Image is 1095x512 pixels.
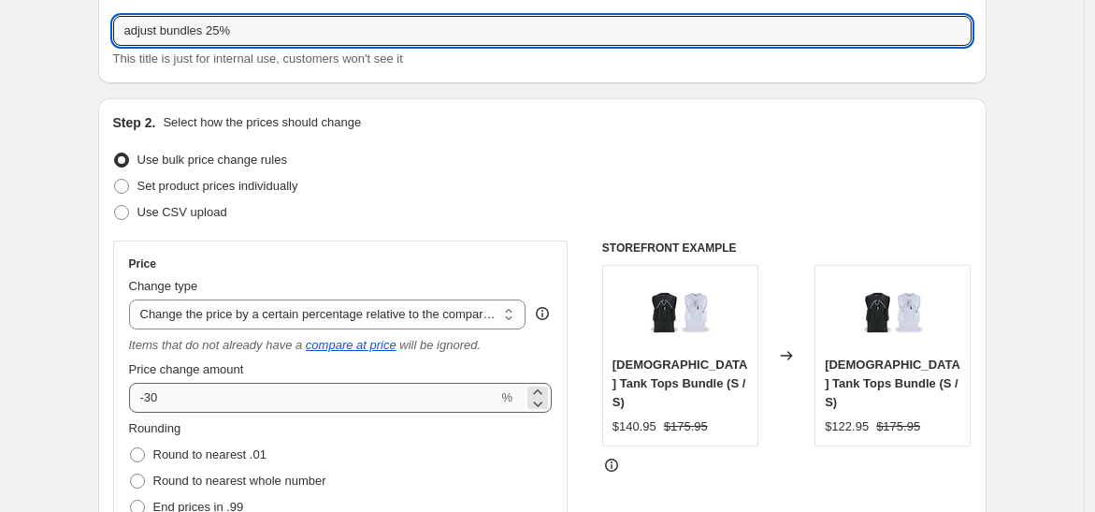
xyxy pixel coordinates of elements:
div: $122.95 [825,417,869,436]
span: Price change amount [129,362,244,376]
input: 30% off holiday sale [113,16,972,46]
img: Male-Tank-Tops-Bundle_80x.png [856,275,930,350]
span: [DEMOGRAPHIC_DATA] Tank Tops Bundle (S / S) [825,358,960,409]
i: Items that do not already have a [129,338,303,352]
span: Round to nearest .01 [153,447,267,461]
h6: STOREFRONT EXAMPLE [602,241,972,256]
div: help [533,304,552,323]
img: Male-Tank-Tops-Bundle_80x.png [642,275,717,350]
span: This title is just for internal use, customers won't see it [113,51,403,66]
i: will be ignored. [399,338,481,352]
span: Use CSV upload [137,205,227,219]
h2: Step 2. [113,113,156,132]
button: compare at price [306,338,396,352]
p: Select how the prices should change [163,113,361,132]
span: Use bulk price change rules [137,153,287,167]
div: $140.95 [612,417,656,436]
span: Round to nearest whole number [153,474,326,488]
strike: $175.95 [876,417,920,436]
span: Rounding [129,421,181,435]
input: -20 [129,383,498,413]
span: Change type [129,279,198,293]
span: % [501,390,512,404]
h3: Price [129,256,156,271]
span: [DEMOGRAPHIC_DATA] Tank Tops Bundle (S / S) [612,358,748,409]
strike: $175.95 [664,417,708,436]
span: Set product prices individually [137,179,298,193]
